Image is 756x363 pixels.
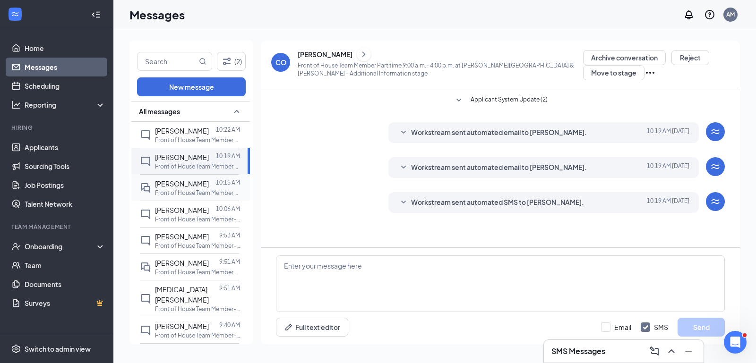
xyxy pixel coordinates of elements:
button: Full text editorPen [276,318,348,337]
a: Home [25,39,105,58]
svg: ComposeMessage [649,346,660,357]
a: Messages [25,58,105,76]
p: Front of House Team Member-4-11:45 pm availability at [PERSON_NAME][GEOGRAPHIC_DATA] & [PERSON_NAME] [155,331,240,339]
a: Talent Network [25,194,105,213]
svg: ChevronRight [359,49,369,60]
svg: SmallChevronUp [231,106,242,117]
svg: ChatInactive [140,209,151,220]
svg: WorkstreamLogo [710,126,721,137]
svg: Ellipses [644,67,656,78]
span: [MEDICAL_DATA][PERSON_NAME] [155,285,209,304]
h1: Messages [129,7,185,23]
a: Scheduling [25,76,105,95]
button: ComposeMessage [647,344,662,359]
span: Applicant System Update (2) [471,95,548,106]
div: Hiring [11,124,103,132]
span: [PERSON_NAME] [155,179,209,188]
svg: Collapse [91,10,101,19]
button: ChevronUp [664,344,679,359]
svg: WorkstreamLogo [710,196,721,207]
span: All messages [139,107,180,116]
button: New message [137,77,246,96]
svg: Analysis [11,100,21,110]
p: Front of House Team Member-4-11:45 pm availability at [PERSON_NAME][GEOGRAPHIC_DATA] & [PERSON_NAME] [155,215,240,223]
iframe: Intercom live chat [724,331,747,354]
svg: ChatInactive [140,235,151,246]
div: CO [275,58,286,67]
div: Switch to admin view [25,344,91,354]
button: Filter (2) [217,52,246,71]
svg: SmallChevronDown [398,197,409,208]
div: Reporting [25,100,106,110]
svg: Settings [11,344,21,354]
span: Workstream sent automated email to [PERSON_NAME]. [411,127,587,138]
svg: WorkstreamLogo [710,161,721,172]
svg: SmallChevronDown [398,127,409,138]
svg: ChatInactive [140,129,151,141]
span: [DATE] 10:19 AM [647,197,689,208]
span: Workstream sent automated SMS to [PERSON_NAME]. [411,197,584,208]
a: Sourcing Tools [25,157,105,176]
p: 10:22 AM [216,126,240,134]
p: 10:06 AM [216,205,240,213]
div: Onboarding [25,242,97,251]
p: Front of House Team Member Part time 9:00 a.m.- 4:00 p.m. at [PERSON_NAME][GEOGRAPHIC_DATA] & [PE... [155,136,240,144]
a: Documents [25,275,105,294]
a: Job Postings [25,176,105,194]
p: Front of House Team Member Part time 9:00 a.m.- 4:00 p.m. at [PERSON_NAME][GEOGRAPHIC_DATA] & [PE... [155,162,240,170]
button: Move to stage [583,65,644,80]
p: 9:53 AM [219,231,240,239]
svg: SmallChevronDown [398,162,409,173]
a: SurveysCrown [25,294,105,312]
span: [DATE] 10:19 AM [647,162,689,173]
p: Front of House Team Member-4-11:45 pm availability at [PERSON_NAME][GEOGRAPHIC_DATA] & [PERSON_NAME] [155,305,240,313]
svg: Minimize [683,346,694,357]
button: Send [678,318,725,337]
svg: Filter [221,56,232,67]
p: 10:19 AM [216,152,240,160]
h3: SMS Messages [551,346,605,356]
p: 9:51 AM [219,284,240,292]
a: Team [25,256,105,275]
a: Applicants [25,138,105,157]
p: Front of House Team Member Part time 9:00 a.m.- 4:00 p.m. at [PERSON_NAME][GEOGRAPHIC_DATA] & [PE... [155,189,240,197]
svg: MagnifyingGlass [199,58,206,65]
div: [PERSON_NAME] [298,50,352,59]
button: ChevronRight [357,47,371,61]
span: [PERSON_NAME] [155,232,209,241]
p: Front of House Team Member Part time 9:00 a.m.- 4:00 p.m. at [PERSON_NAME][GEOGRAPHIC_DATA] & [PE... [155,268,240,276]
p: 10:15 AM [216,178,240,186]
input: Search [137,52,197,70]
button: Archive conversation [583,50,666,65]
button: Reject [671,50,709,65]
p: 9:51 AM [219,258,240,266]
div: AM [726,10,735,18]
svg: SmallChevronDown [453,95,464,106]
svg: DoubleChat [140,262,151,273]
button: SmallChevronDownApplicant System Update (2) [453,95,548,106]
span: [PERSON_NAME] [155,259,209,267]
span: [PERSON_NAME] [155,322,209,330]
svg: QuestionInfo [704,9,715,20]
svg: Pen [284,322,293,332]
svg: ChatInactive [140,156,151,167]
svg: DoubleChat [140,182,151,194]
span: [PERSON_NAME] [155,206,209,214]
p: 9:40 AM [219,321,240,329]
div: Team Management [11,223,103,231]
span: [DATE] 10:19 AM [647,127,689,138]
svg: ChevronUp [666,346,677,357]
p: Front of House Team Member-4-11:45 pm availability at [PERSON_NAME][GEOGRAPHIC_DATA] & [PERSON_NAME] [155,242,240,250]
svg: UserCheck [11,242,21,251]
span: [PERSON_NAME] [155,153,209,161]
span: [PERSON_NAME] [155,127,209,135]
svg: ChatInactive [140,293,151,304]
svg: Notifications [683,9,695,20]
svg: ChatInactive [140,325,151,336]
svg: WorkstreamLogo [10,9,20,19]
p: Front of House Team Member Part time 9:00 a.m.- 4:00 p.m. at [PERSON_NAME][GEOGRAPHIC_DATA] & [PE... [298,61,583,77]
span: Workstream sent automated email to [PERSON_NAME]. [411,162,587,173]
button: Minimize [681,344,696,359]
